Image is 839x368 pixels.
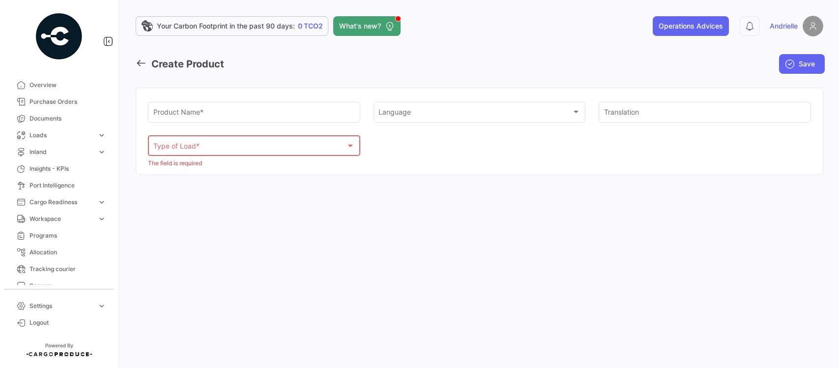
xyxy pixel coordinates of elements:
span: Overview [29,81,106,90]
a: Port Intelligence [8,177,110,194]
span: Purchase Orders [29,97,106,106]
span: What's new? [339,21,381,31]
button: Save [779,54,825,74]
span: Save [799,59,815,69]
span: Your Carbon Footprint in the past 90 days: [157,21,295,31]
span: Inland [29,148,93,156]
a: Insights - KPIs [8,160,110,177]
a: Documents [8,110,110,127]
button: Operations Advices [653,16,729,36]
span: Port Intelligence [29,181,106,190]
span: Insights - KPIs [29,164,106,173]
span: Cargo Readiness [29,198,93,207]
a: Programs [8,227,110,244]
span: Logout [29,318,106,327]
span: Allocation [29,248,106,257]
span: expand_more [97,131,106,140]
span: Documents [29,114,106,123]
button: What's new? [333,16,401,36]
a: Purchase Orders [8,93,110,110]
span: expand_more [97,215,106,223]
span: expand_more [97,302,106,310]
span: Sensors [29,281,106,290]
span: Type of Load * [153,144,347,152]
a: Allocation [8,244,110,261]
a: Sensors [8,277,110,294]
span: Language [378,110,572,118]
img: placeholder-user.png [803,16,823,36]
span: Tracking courier [29,265,106,274]
span: Workspace [29,215,93,223]
span: Andrielle [770,21,798,31]
span: expand_more [97,198,106,207]
img: powered-by.png [34,12,84,61]
a: Tracking courier [8,261,110,277]
span: Programs [29,231,106,240]
span: 0 TCO2 [298,21,323,31]
span: Settings [29,302,93,310]
span: Loads [29,131,93,140]
a: Overview [8,77,110,93]
a: Your Carbon Footprint in the past 90 days:0 TCO2 [136,16,328,36]
span: expand_more [97,148,106,156]
h3: Create Product [151,57,224,71]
